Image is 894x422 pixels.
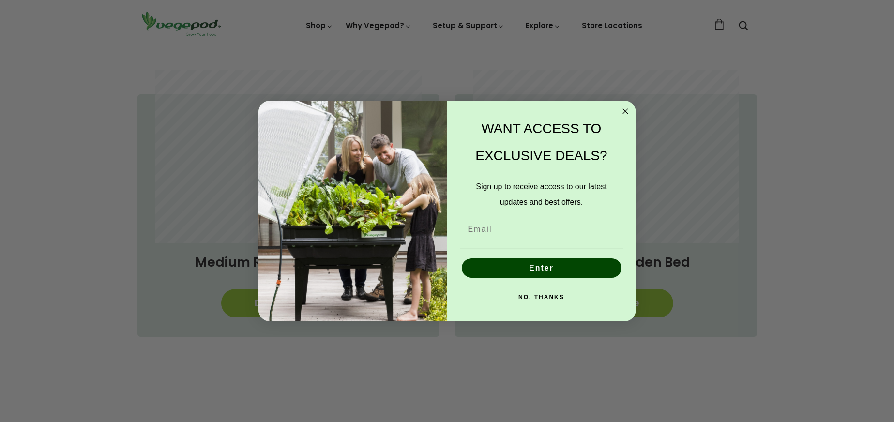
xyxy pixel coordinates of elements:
span: Sign up to receive access to our latest updates and best offers. [476,182,606,206]
button: NO, THANKS [460,287,623,307]
span: WANT ACCESS TO EXCLUSIVE DEALS? [475,121,607,163]
input: Email [460,220,623,239]
button: Enter [462,258,621,278]
img: e9d03583-1bb1-490f-ad29-36751b3212ff.jpeg [258,101,447,322]
button: Close dialog [620,105,631,117]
